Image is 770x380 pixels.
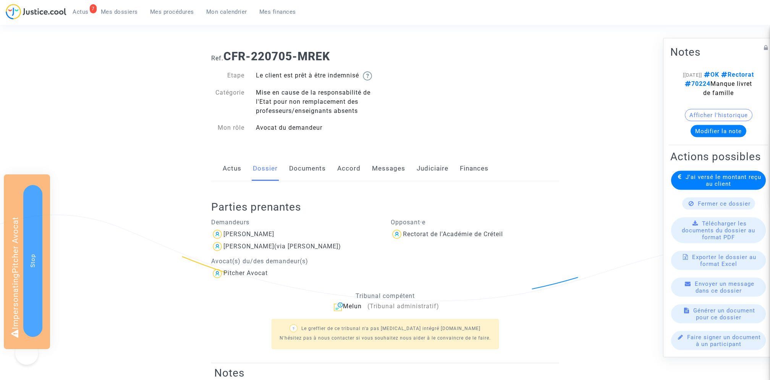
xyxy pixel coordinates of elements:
span: Stop [29,254,36,267]
span: Générer un document pour ce dossier [693,307,755,321]
a: Mes dossiers [95,6,144,18]
span: Exporter le dossier au format Excel [692,254,756,267]
a: Actus [223,156,241,181]
img: icon-user.svg [211,240,223,253]
img: help.svg [363,71,372,81]
div: Melun [211,302,559,311]
p: Opposant·e [391,217,559,227]
img: icon-archive.svg [334,302,343,311]
div: Catégorie [205,88,251,116]
span: Envoyer un message dans ce dossier [695,280,754,294]
a: 7Actus [66,6,95,18]
span: Manque livret de famille [685,80,752,97]
span: [[DATE]] [683,72,702,78]
p: Tribunal compétent [211,291,559,301]
button: Stop [23,185,42,337]
a: Judiciaire [417,156,448,181]
p: Le greffier de ce tribunal n'a pas [MEDICAL_DATA] intégré [DOMAIN_NAME] N'hésitez pas à nous cont... [280,324,491,343]
a: Messages [372,156,405,181]
span: Mes finances [259,8,296,15]
span: Rectorat [719,71,754,78]
a: Documents [289,156,326,181]
h2: Notes [214,366,556,380]
div: [PERSON_NAME] [223,243,274,250]
p: Avocat(s) du/des demandeur(s) [211,256,380,266]
a: Accord [337,156,361,181]
span: (via [PERSON_NAME]) [274,243,341,250]
span: Faire signer un document à un participant [687,334,761,348]
h2: Actions possibles [670,150,767,163]
span: OK [702,71,719,78]
div: Mon rôle [205,123,251,132]
span: Actus [73,8,89,15]
img: icon-user.svg [211,267,223,280]
iframe: Help Scout Beacon - Open [15,342,38,365]
span: (Tribunal administratif) [367,303,439,310]
div: Pitcher Avocat [223,269,268,277]
div: Le client est prêt à être indemnisé [250,71,385,81]
img: icon-user.svg [211,228,223,240]
h2: Notes [670,45,767,59]
div: Etape [205,71,251,81]
a: Mes procédures [144,6,200,18]
div: Avocat du demandeur [250,123,385,132]
span: Mon calendrier [206,8,247,15]
div: 7 [90,4,97,13]
span: Télécharger les documents du dossier au format PDF [682,220,755,241]
img: jc-logo.svg [6,4,66,19]
a: Dossier [253,156,278,181]
h2: Parties prenantes [211,200,565,214]
span: Ref. [211,55,223,62]
button: Modifier la note [691,125,746,137]
span: 70224 [685,80,710,87]
div: Impersonating [4,174,50,349]
span: Mes dossiers [101,8,138,15]
span: ? [293,327,295,331]
span: J'ai versé le montant reçu au client [686,174,761,187]
a: Mon calendrier [200,6,253,18]
img: icon-user.svg [391,228,403,240]
div: Rectorat de l'Académie de Créteil [403,230,503,238]
a: Mes finances [253,6,302,18]
div: Mise en cause de la responsabilité de l'Etat pour non remplacement des professeurs/enseignants ab... [250,88,385,116]
span: Mes procédures [150,8,194,15]
div: [PERSON_NAME] [223,230,274,238]
b: CFR-220705-MREK [223,50,330,63]
a: Finances [460,156,489,181]
span: Fermer ce dossier [698,200,751,207]
button: Afficher l'historique [685,109,752,121]
p: Demandeurs [211,217,380,227]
